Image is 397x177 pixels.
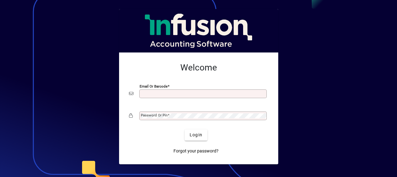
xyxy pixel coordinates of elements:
[141,113,168,117] mat-label: Password or Pin
[140,84,168,88] mat-label: Email or Barcode
[190,132,202,138] span: Login
[129,62,268,73] h2: Welcome
[185,129,207,141] button: Login
[173,148,219,154] span: Forgot your password?
[171,146,221,157] a: Forgot your password?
